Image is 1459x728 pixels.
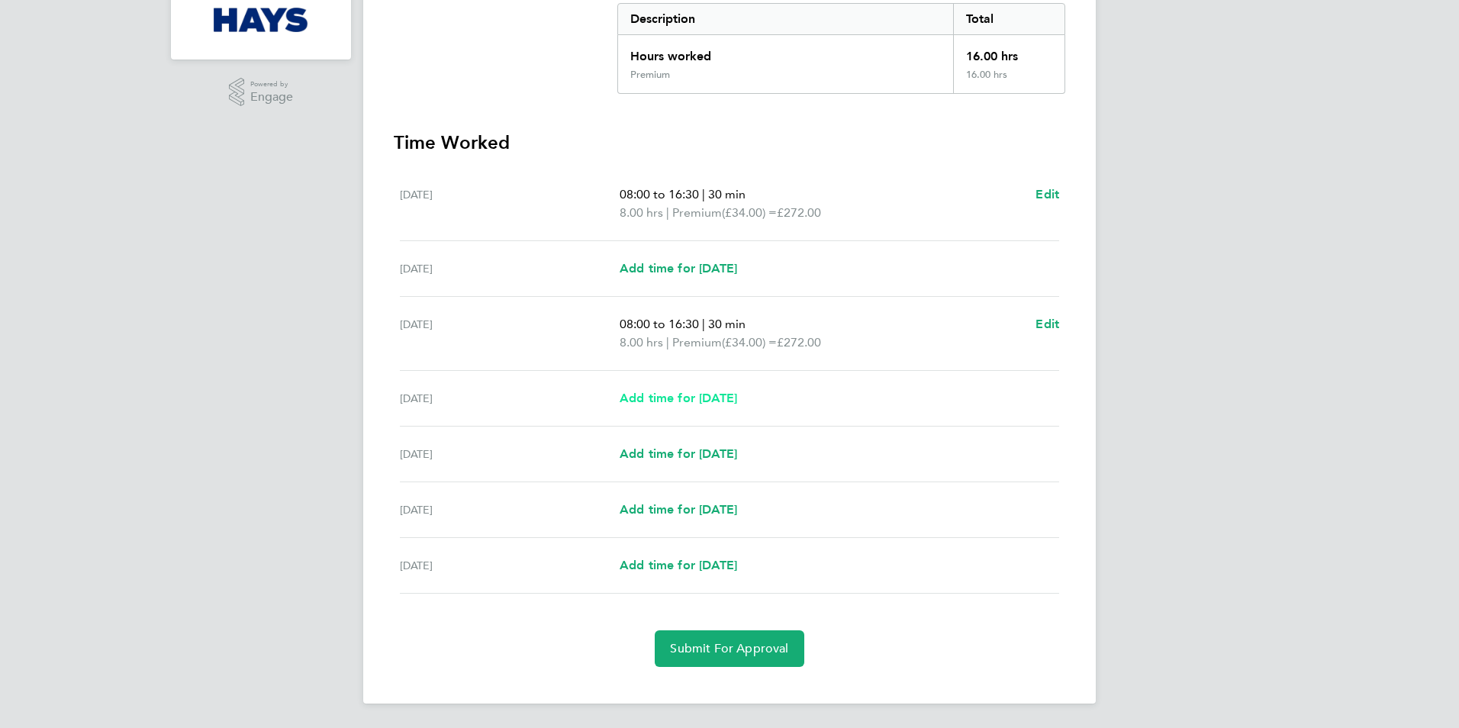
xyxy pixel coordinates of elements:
span: 30 min [708,187,746,201]
span: Add time for [DATE] [620,391,737,405]
span: Powered by [250,78,293,91]
a: Add time for [DATE] [620,389,737,407]
span: 8.00 hrs [620,335,663,350]
div: [DATE] [400,315,620,352]
div: [DATE] [400,259,620,278]
span: | [702,187,705,201]
span: | [666,205,669,220]
span: Add time for [DATE] [620,261,737,275]
a: Add time for [DATE] [620,501,737,519]
span: Add time for [DATE] [620,502,737,517]
div: Summary [617,3,1065,94]
span: 30 min [708,317,746,331]
span: | [666,335,669,350]
span: Add time for [DATE] [620,446,737,461]
span: (£34.00) = [722,335,777,350]
span: Edit [1035,187,1059,201]
div: [DATE] [400,389,620,407]
span: Edit [1035,317,1059,331]
span: Premium [672,204,722,222]
a: Add time for [DATE] [620,445,737,463]
div: Total [953,4,1064,34]
span: Add time for [DATE] [620,558,737,572]
div: Description [618,4,953,34]
div: [DATE] [400,185,620,222]
a: Add time for [DATE] [620,556,737,575]
span: £272.00 [777,205,821,220]
div: [DATE] [400,445,620,463]
a: Powered byEngage [229,78,294,107]
div: [DATE] [400,501,620,519]
span: 8.00 hrs [620,205,663,220]
button: Submit For Approval [655,630,804,667]
span: (£34.00) = [722,205,777,220]
a: Go to home page [189,8,333,32]
img: hays-logo-retina.png [214,8,309,32]
span: 08:00 to 16:30 [620,187,699,201]
div: 16.00 hrs [953,35,1064,69]
span: Premium [672,333,722,352]
span: Engage [250,91,293,104]
div: Hours worked [618,35,953,69]
div: [DATE] [400,556,620,575]
span: | [702,317,705,331]
a: Edit [1035,315,1059,333]
span: £272.00 [777,335,821,350]
span: 08:00 to 16:30 [620,317,699,331]
h3: Time Worked [394,130,1065,155]
div: 16.00 hrs [953,69,1064,93]
span: Submit For Approval [670,641,788,656]
a: Add time for [DATE] [620,259,737,278]
a: Edit [1035,185,1059,204]
div: Premium [630,69,670,81]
